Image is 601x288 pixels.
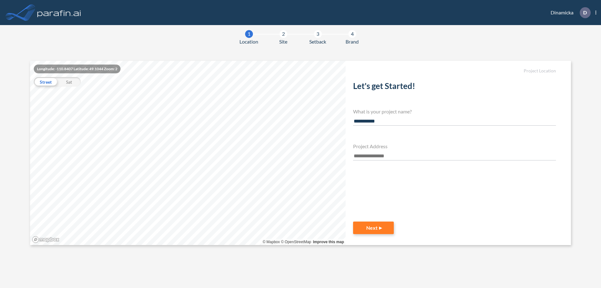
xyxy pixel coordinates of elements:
div: Street [34,77,57,86]
canvas: Map [30,61,346,245]
h4: What is your project name? [353,108,556,114]
a: Mapbox homepage [32,236,59,243]
div: 2 [280,30,287,38]
div: Sat [57,77,81,86]
a: Mapbox [263,240,280,244]
div: Dinamicka [541,7,596,18]
img: logo [36,6,82,19]
div: 1 [245,30,253,38]
span: Setback [309,38,326,45]
button: Next [353,222,394,234]
h5: Project Location [353,68,556,74]
span: Brand [346,38,359,45]
p: D [583,10,587,15]
div: 3 [314,30,322,38]
h2: Let's get Started! [353,81,556,93]
span: Site [279,38,287,45]
div: 4 [348,30,356,38]
h4: Project Address [353,143,556,149]
a: Improve this map [313,240,344,244]
span: Location [239,38,258,45]
div: Longitude: -110.8407 Latitude: 49.1044 Zoom: 2 [34,65,121,73]
a: OpenStreetMap [281,240,311,244]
